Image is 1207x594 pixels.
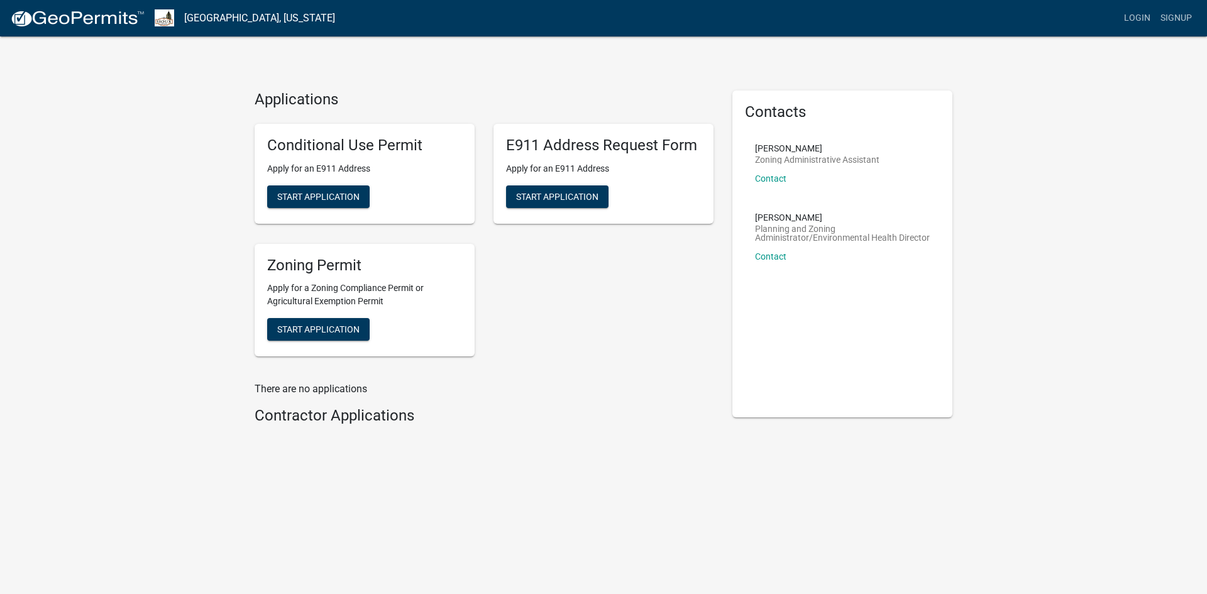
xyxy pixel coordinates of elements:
[267,185,370,208] button: Start Application
[255,91,714,366] wm-workflow-list-section: Applications
[755,155,879,164] p: Zoning Administrative Assistant
[277,191,360,201] span: Start Application
[1119,6,1155,30] a: Login
[755,173,786,184] a: Contact
[516,191,598,201] span: Start Application
[755,144,879,153] p: [PERSON_NAME]
[506,136,701,155] h5: E911 Address Request Form
[255,382,714,397] p: There are no applications
[267,136,462,155] h5: Conditional Use Permit
[755,251,786,261] a: Contact
[267,282,462,308] p: Apply for a Zoning Compliance Permit or Agricultural Exemption Permit
[267,162,462,175] p: Apply for an E911 Address
[255,91,714,109] h4: Applications
[1155,6,1197,30] a: Signup
[745,103,940,121] h5: Contacts
[755,224,930,242] p: Planning and Zoning Administrator/Environmental Health Director
[255,407,714,425] h4: Contractor Applications
[267,256,462,275] h5: Zoning Permit
[277,324,360,334] span: Start Application
[755,213,930,222] p: [PERSON_NAME]
[184,8,335,29] a: [GEOGRAPHIC_DATA], [US_STATE]
[506,162,701,175] p: Apply for an E911 Address
[267,318,370,341] button: Start Application
[255,407,714,430] wm-workflow-list-section: Contractor Applications
[155,9,174,26] img: Sioux County, Iowa
[506,185,609,208] button: Start Application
